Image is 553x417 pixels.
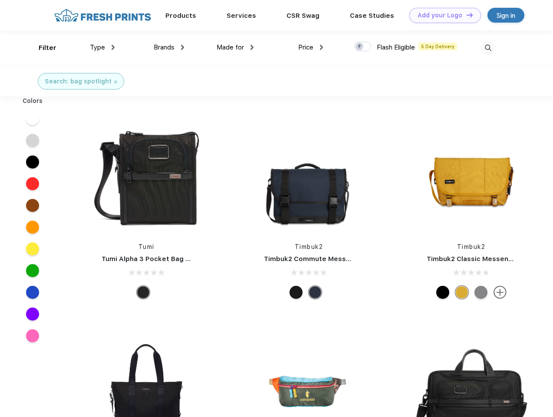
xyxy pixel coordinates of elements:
img: more.svg [494,286,507,299]
div: Eco Black [290,286,303,299]
a: Timbuk2 [295,243,323,250]
a: Timbuk2 [457,243,486,250]
div: Search: bag spotlight [45,77,112,86]
a: Timbuk2 Classic Messenger Bag [427,255,534,263]
div: Sign in [497,10,515,20]
img: func=resize&h=266 [89,118,204,234]
div: Colors [16,96,49,106]
img: DT [467,13,473,17]
a: Tumi [138,243,155,250]
div: Eco Gunmetal [474,286,487,299]
div: Add your Logo [418,12,462,19]
img: filter_cancel.svg [114,80,117,83]
div: Filter [39,43,56,53]
img: dropdown.png [181,45,184,50]
img: dropdown.png [250,45,253,50]
span: Type [90,43,105,51]
img: dropdown.png [320,45,323,50]
div: Eco Black [436,286,449,299]
div: Black [137,286,150,299]
a: Sign in [487,8,524,23]
img: func=resize&h=266 [414,118,529,234]
div: Eco Nautical [309,286,322,299]
img: fo%20logo%202.webp [52,8,154,23]
span: Made for [217,43,244,51]
a: Timbuk2 Commute Messenger Bag [264,255,380,263]
img: func=resize&h=266 [251,118,366,234]
a: Tumi Alpha 3 Pocket Bag Small [102,255,203,263]
span: Price [298,43,313,51]
img: dropdown.png [112,45,115,50]
img: desktop_search.svg [481,41,495,55]
a: Products [165,12,196,20]
span: Brands [154,43,174,51]
span: Flash Eligible [377,43,415,51]
span: 5 Day Delivery [418,43,457,50]
div: Eco Amber [455,286,468,299]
